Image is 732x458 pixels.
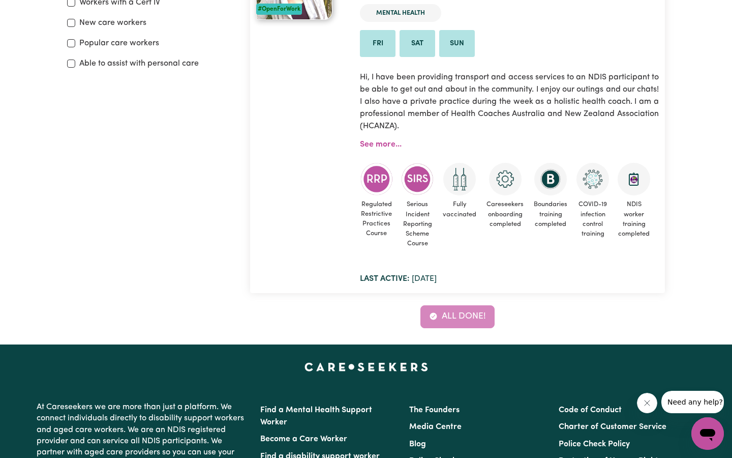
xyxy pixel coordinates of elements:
[409,406,460,414] a: The Founders
[534,163,567,195] img: CS Academy: Boundaries in care and support work course completed
[79,17,146,29] label: New care workers
[617,195,651,243] span: NDIS worker training completed
[576,163,609,195] img: CS Academy: COVID-19 Infection Control Training course completed
[260,406,372,426] a: Find a Mental Health Support Worker
[409,423,462,431] a: Media Centre
[360,275,437,283] span: [DATE]
[409,440,426,448] a: Blog
[360,140,402,149] a: See more...
[401,163,434,195] img: CS Academy: Serious Incident Reporting Scheme course completed
[559,423,666,431] a: Charter of Customer Service
[304,363,428,371] a: Careseekers home page
[360,65,659,138] p: Hi, I have been providing transport and access services to an NDIS participant to be able to get ...
[443,163,476,195] img: Care and support worker has received 2 doses of COVID-19 vaccine
[360,4,441,22] li: Mental Health
[360,195,393,243] span: Regulated Restrictive Practices Course
[401,195,434,252] span: Serious Incident Reporting Scheme Course
[442,195,477,223] span: Fully vaccinated
[79,37,159,49] label: Popular care workers
[559,406,622,414] a: Code of Conduct
[360,163,393,195] img: CS Academy: Regulated Restrictive Practices course completed
[661,391,724,413] iframe: Message from company
[576,195,609,243] span: COVID-19 infection control training
[559,440,630,448] a: Police Check Policy
[360,30,395,58] li: Available on Fri
[439,30,475,58] li: Available on Sun
[533,195,568,233] span: Boundaries training completed
[79,58,199,70] label: Able to assist with personal care
[618,163,650,195] img: CS Academy: Introduction to NDIS Worker Training course completed
[489,163,522,195] img: CS Academy: Careseekers Onboarding course completed
[260,435,347,443] a: Become a Care Worker
[400,30,435,58] li: Available on Sat
[485,195,525,233] span: Careseekers onboarding completed
[256,4,302,15] div: #OpenForWork
[360,275,410,283] b: Last active:
[637,393,657,413] iframe: Close message
[691,417,724,450] iframe: Button to launch messaging window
